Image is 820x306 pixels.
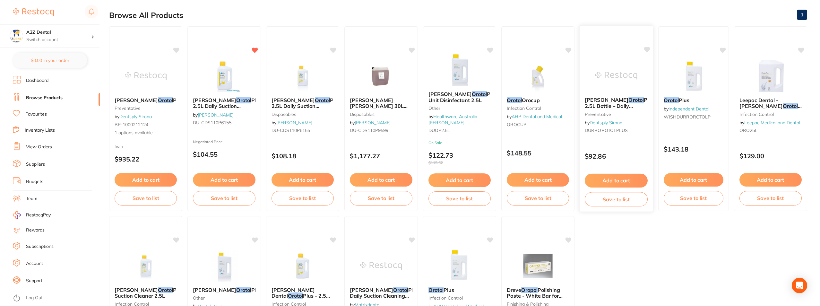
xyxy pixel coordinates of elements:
span: Plus 2.5L Daily Suction Cleaning [193,97,262,115]
a: [PERSON_NAME] [198,112,234,118]
span: Plus 2.5L Daily Suction Cleaning [272,97,341,115]
b: Durr Orotol Plus 2.5L Daily Suction Cleaning [272,97,334,109]
a: Favourites [25,111,47,118]
a: Healthware Australia [PERSON_NAME] [428,114,477,125]
span: [PERSON_NAME] [272,97,315,103]
button: Save to list [585,192,648,206]
button: Add to cart [739,173,802,187]
img: Durr Orotol Plus 2.5L Daily Suction Cleaning [282,60,324,92]
em: Orotol [315,97,330,103]
span: Plus Daily Suction Cleaning 2.5ltr Bottle [350,287,419,305]
span: [PERSON_NAME] [193,287,236,293]
span: Plus [444,287,454,293]
img: Durr Orotol Plus 2.5L Daily Suction Cleaning [203,60,245,92]
a: Dentsply Sirona [590,120,622,126]
a: Team [26,196,37,202]
button: Add to cart [428,173,491,187]
img: Leepac Dental - Durr Orotol Plus 2.5L Suction Disinfection - High Quality Dental Product [750,60,791,92]
span: [PERSON_NAME] [350,287,393,293]
a: Browse Products [26,95,63,101]
a: Subscriptions [26,243,54,250]
span: by [739,120,800,126]
img: Dreve Oropol Polishing Paste - White Bar for Precious Alloy - 650g [517,250,559,282]
b: Durr Orotol Plus Unit Disinfectant 2.5L [428,91,491,103]
button: Save to list [115,191,177,205]
span: $115.62 [428,161,491,165]
b: Durr Orotol Plus 2.5L Bottle – Daily Suction Cleaner [585,97,648,109]
small: On Sale [428,141,491,145]
small: infection control [739,112,802,117]
span: DURROROTOLPLUS [585,127,628,133]
span: by [428,114,477,125]
a: Independent Dental [669,106,709,112]
em: Orotol [393,287,408,293]
button: $0.00 in your order [13,53,87,68]
p: $143.18 [664,145,723,153]
button: Save to list [350,191,412,205]
span: Plus - 2.5 Litres [272,293,330,305]
small: Negotiated Price [193,140,255,144]
button: Add to cart [193,173,255,187]
button: Add to cart [664,173,723,187]
em: Orotol [507,97,522,103]
span: Plus 2.5L Bottle – Daily Suction Cleaner [585,97,654,115]
button: Add to cart [507,173,569,187]
a: Inventory Lists [25,127,55,134]
button: Save to list [272,191,334,205]
a: Dashboard [26,77,48,84]
p: $122.73 [428,152,491,165]
h4: A2Z Dental [26,29,91,36]
span: RestocqPay [26,212,51,218]
span: [PERSON_NAME] [115,287,158,293]
em: Orotol [783,103,798,109]
button: Save to list [428,191,491,205]
em: Orotol [629,97,644,103]
span: by [585,120,622,126]
span: by [193,112,234,118]
span: Plus [679,97,689,103]
span: BP-1000212124 [115,122,148,127]
button: Add to cart [350,173,412,187]
span: Dreve [507,287,521,293]
a: Suppliers [26,161,45,168]
a: Budgets [26,179,43,185]
b: Durr Orotol Plus [115,97,177,103]
span: ORO25L [739,127,757,133]
img: Durr Durr 30L Container for Orotol Solution [360,60,402,92]
span: [PERSON_NAME] [428,91,472,97]
em: Orotol [158,97,173,103]
a: Account [26,260,43,267]
span: Plus Unit Disinfectant 2.5L [428,91,497,103]
span: DU-CDS110P9599 [350,127,388,133]
img: RestocqPay [13,211,21,219]
small: preventative [585,111,648,117]
small: other [193,295,255,301]
span: by [115,114,152,119]
a: Support [26,278,42,284]
span: Orocup [522,97,540,103]
img: Durr Orotol Plus Daily Suction Cleaning 2.5ltr Bottle [360,250,402,282]
img: Durr Orotol Plus 2.5L Bottle – Daily Suction Cleaner [595,59,637,92]
a: Leepac Medical and Dental [744,120,800,126]
button: Add to cart [272,173,334,187]
span: [PERSON_NAME] [193,97,236,103]
span: Plus [173,97,184,103]
em: Orotol [472,91,487,97]
span: Plus [251,287,262,293]
span: DU-CDS110P6155 [193,120,231,126]
b: Durr Orotol Plus [193,287,255,293]
span: OROCUP [507,122,526,127]
img: Orotol Plus [673,60,714,92]
b: Durr Durr 30L Container for Orotol Solution [350,97,412,109]
b: Dreve Oropol Polishing Paste - White Bar for Precious Alloy - 650g [507,287,569,299]
div: Open Intercom Messenger [792,278,807,293]
a: [PERSON_NAME] [276,120,312,126]
img: Durr Orotol Plus Unit Disinfectant 2.5L [439,54,480,86]
a: Rewards [26,227,45,233]
button: Save to list [193,191,255,205]
p: $148.55 [507,149,569,157]
b: Orotol Plus [664,97,723,103]
button: Save to list [664,191,723,205]
em: Oropol [521,287,538,293]
b: Durr Orotol Plus Daily Suction Cleaning 2.5ltr Bottle [350,287,412,299]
